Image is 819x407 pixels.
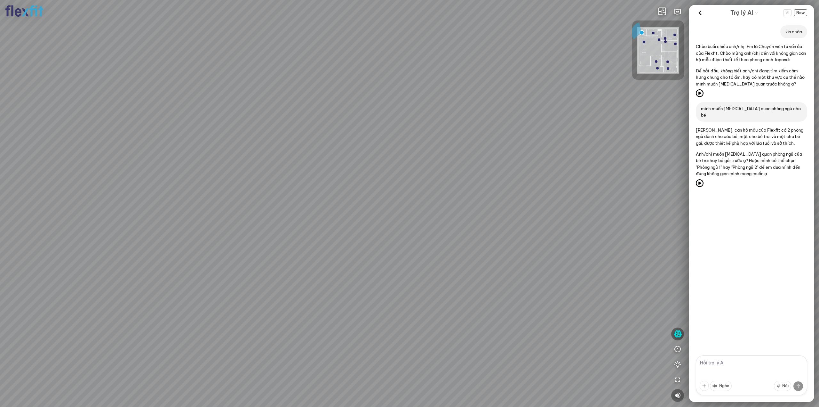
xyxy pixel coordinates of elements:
[710,381,732,391] button: Nghe
[785,28,802,35] p: xin chào
[783,9,791,16] button: Change language
[730,8,759,18] div: AI Guide options
[794,9,807,16] button: New Chat
[696,68,807,87] p: Để bắt đầu, không biết anh/chị đang tìm kiếm cảm hứng chung cho tổ ấm, hay có một khu vực cụ thể ...
[794,9,807,16] span: New
[637,27,679,74] img: Flexfit_Apt1_M__JKL4XAWR2ATG.png
[696,43,807,63] p: Chào buổi chiều anh/chị. Em là Chuyên viên tư vấn ảo của Flexfit. Chào mừng anh/chị đến với không...
[774,381,791,391] button: Nói
[5,5,44,17] img: logo
[730,8,753,17] span: Trợ lý AI
[696,151,807,177] p: Anh/chị muốn [MEDICAL_DATA] quan phòng ngủ của bé trai hay bé gái trước ạ? Hoặc mình có thể chọn ...
[783,9,791,16] span: VI
[701,105,802,118] p: mình muốn [MEDICAL_DATA] quan phòng ngủ cho bé
[696,127,807,146] p: [PERSON_NAME], căn hộ mẫu của Flexfit có 2 phòng ngủ dành cho các bé, một cho bé trai và một cho ...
